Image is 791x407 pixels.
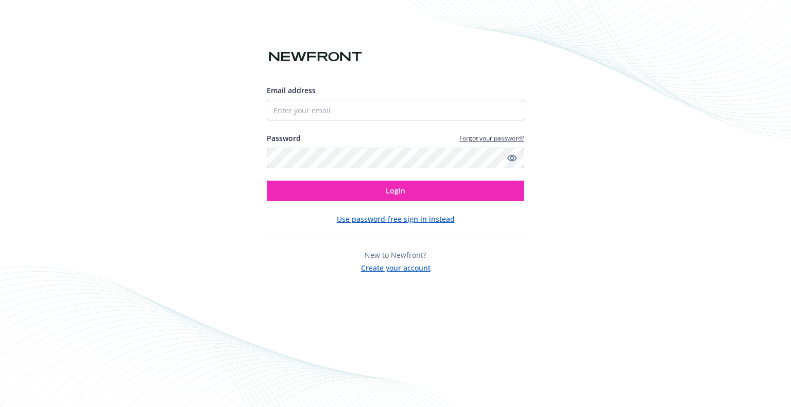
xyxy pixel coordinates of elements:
[267,48,364,66] img: Newfront logo
[365,250,426,260] span: New to Newfront?
[506,152,518,164] a: Show password
[361,260,431,273] button: Create your account
[267,148,524,168] input: Enter your password
[267,133,301,144] label: Password
[267,100,524,120] input: Enter your email
[386,186,405,196] span: Login
[459,134,524,143] a: Forgot your password?
[267,85,316,95] span: Email address
[267,181,524,201] button: Login
[337,214,455,224] button: Use password-free sign in instead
